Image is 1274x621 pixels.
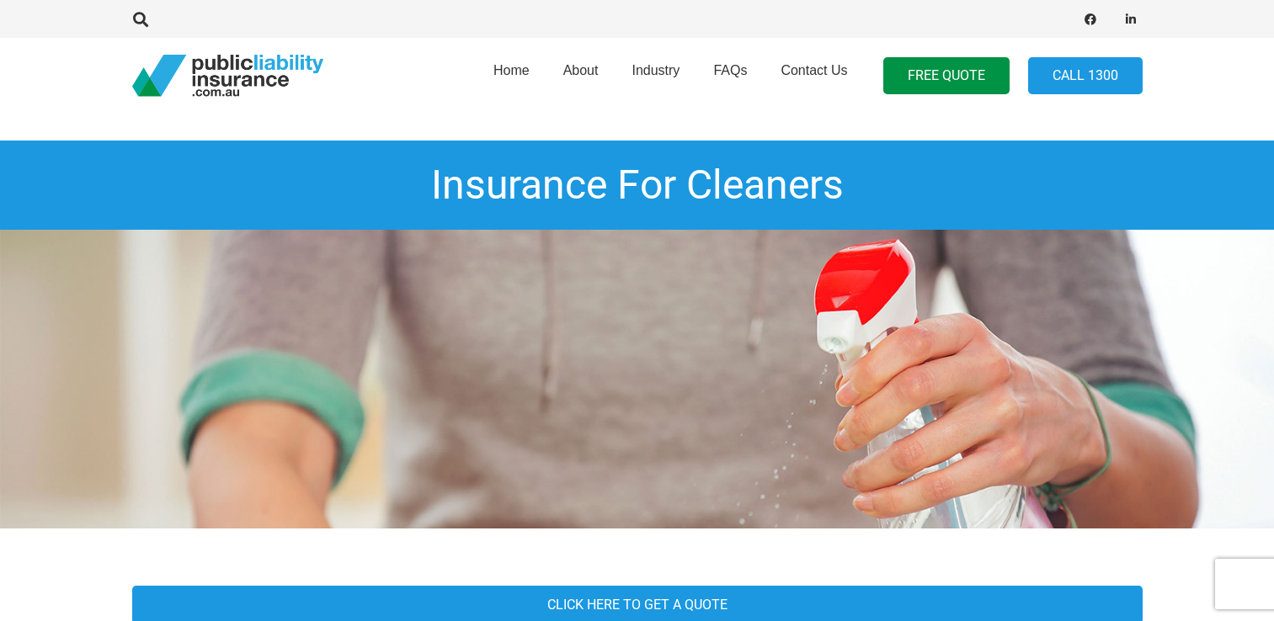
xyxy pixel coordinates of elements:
[546,33,616,119] a: About
[696,33,764,119] a: FAQs
[713,63,747,77] span: FAQs
[1119,8,1143,31] a: LinkedIn
[493,63,530,77] span: Home
[1079,8,1102,31] a: Facebook
[477,33,546,119] a: Home
[781,63,847,77] span: Contact Us
[132,55,323,97] a: pli_logotransparent
[632,63,680,77] span: Industry
[563,63,599,77] span: About
[1028,57,1143,95] a: Call 1300
[125,12,158,27] a: Search
[764,33,864,119] a: Contact Us
[615,33,696,119] a: Industry
[883,57,1010,95] a: FREE QUOTE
